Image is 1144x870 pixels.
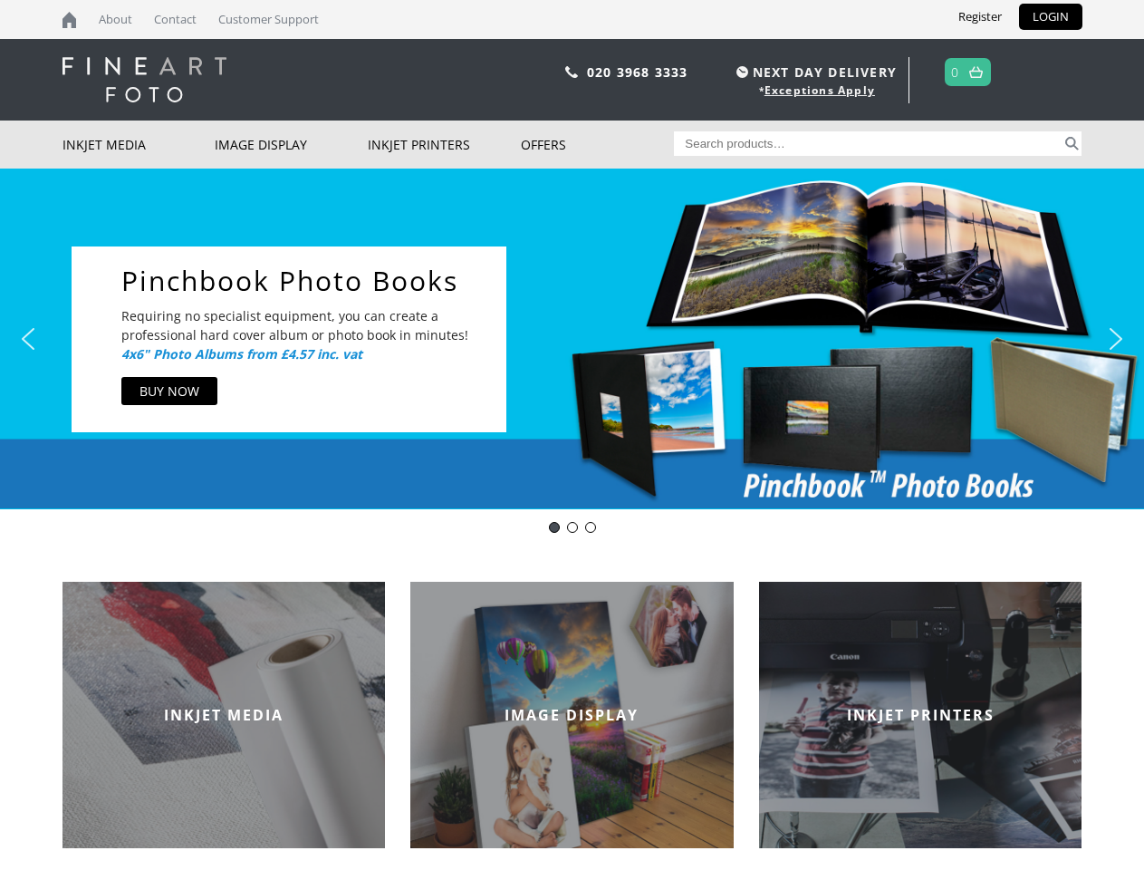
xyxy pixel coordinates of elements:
[368,121,521,169] a: Inkjet Printers
[585,522,596,533] div: pinch book
[215,121,368,169] a: Image Display
[565,66,578,78] img: phone.svg
[121,345,362,362] i: 4x6" Photo Albums from £4.57 inc. vat
[549,522,560,533] div: DOTD - Innova Smooth Cotton High White - IFA14
[121,306,470,344] p: Requiring no specialist equipment, you can create a professional hard cover album or photo book i...
[587,63,688,81] a: 020 3968 3333
[969,66,983,78] img: basket.svg
[14,324,43,353] img: previous arrow
[736,66,748,78] img: time.svg
[1101,324,1130,353] img: next arrow
[732,62,897,82] span: NEXT DAY DELIVERY
[62,121,216,169] a: Inkjet Media
[945,4,1015,30] a: Register
[1019,4,1082,30] a: LOGIN
[764,82,875,98] a: Exceptions Apply
[567,522,578,533] div: Innova-general
[410,705,734,725] h2: IMAGE DISPLAY
[1062,131,1082,156] button: Search
[121,265,488,297] a: Pinchbook Photo Books
[951,59,959,85] a: 0
[521,121,674,169] a: Offers
[759,705,1082,725] h2: INKJET PRINTERS
[545,518,600,536] div: Choose slide to display.
[674,131,1062,156] input: Search products…
[139,382,199,401] div: BUY NOW
[62,705,386,725] h2: INKJET MEDIA
[62,57,226,102] img: logo-white.svg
